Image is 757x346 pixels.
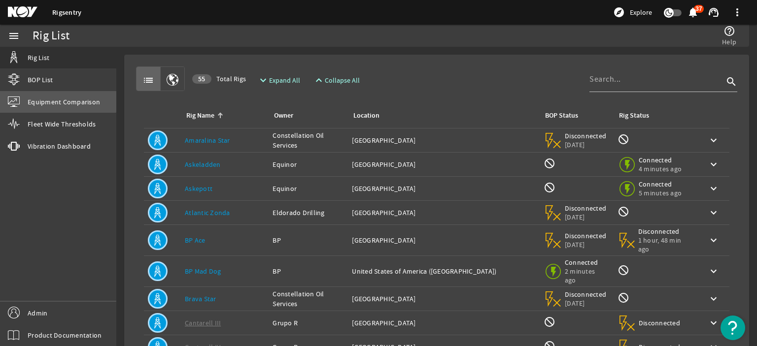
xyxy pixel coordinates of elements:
div: [GEOGRAPHIC_DATA] [352,208,536,218]
div: BP [273,266,344,276]
div: [GEOGRAPHIC_DATA] [352,318,536,328]
mat-icon: Rig Monitoring not available for this rig [618,133,629,145]
div: Location [353,110,379,121]
mat-icon: expand_less [313,74,321,86]
div: BOP Status [545,110,578,121]
mat-icon: support_agent [708,6,720,18]
span: Disconnected [565,204,607,213]
span: Disconnected [565,131,607,140]
div: Owner [274,110,293,121]
mat-icon: keyboard_arrow_down [708,234,720,246]
mat-icon: vibration [8,140,20,152]
mat-icon: menu [8,30,20,42]
div: 55 [192,74,211,84]
mat-icon: keyboard_arrow_down [708,293,720,305]
div: [GEOGRAPHIC_DATA] [352,235,536,245]
div: Rig Name [186,110,214,121]
span: Total Rigs [192,74,246,84]
mat-icon: keyboard_arrow_down [708,183,720,194]
span: 1 hour, 48 min ago [638,236,692,253]
span: Disconnected [638,227,692,236]
div: Constellation Oil Services [273,130,344,150]
a: Brava Star [185,294,216,303]
span: [DATE] [565,299,607,308]
div: Rig Status [619,110,649,121]
button: Explore [609,4,656,20]
mat-icon: expand_more [257,74,265,86]
mat-icon: keyboard_arrow_down [708,158,720,170]
div: Rig List [33,31,69,41]
button: more_vert [725,0,749,24]
span: Disconnected [565,290,607,299]
div: Eldorado Drilling [273,208,344,218]
span: Connected [565,258,608,267]
button: Expand All [253,71,304,89]
mat-icon: BOP Monitoring not available for this rig [544,182,555,193]
span: 4 minutes ago [639,164,682,173]
div: Owner [273,110,340,121]
div: [GEOGRAPHIC_DATA] [352,184,536,193]
mat-icon: keyboard_arrow_down [708,317,720,329]
a: Rigsentry [52,8,81,17]
a: Askeladden [185,160,221,169]
mat-icon: help_outline [723,25,735,37]
a: BP Ace [185,236,206,245]
span: Equipment Comparison [28,97,100,107]
span: Expand All [269,75,300,85]
button: 37 [688,7,698,18]
mat-icon: Rig Monitoring not available for this rig [618,264,629,276]
div: Constellation Oil Services [273,289,344,309]
div: Location [352,110,532,121]
span: Help [722,37,736,47]
span: Connected [639,180,682,189]
span: Disconnected [639,318,681,327]
span: Fleet Wide Thresholds [28,119,96,129]
div: Rig Name [185,110,261,121]
div: Grupo R [273,318,344,328]
span: 2 minutes ago [565,267,608,284]
button: Collapse All [309,71,364,89]
span: BOP List [28,75,53,85]
mat-icon: BOP Monitoring not available for this rig [544,316,555,328]
span: [DATE] [565,240,607,249]
span: Vibration Dashboard [28,141,91,151]
a: Atlantic Zonda [185,208,230,217]
a: BP Mad Dog [185,267,221,276]
span: Connected [639,156,682,164]
button: Open Resource Center [721,315,745,340]
mat-icon: notifications [687,6,699,18]
mat-icon: explore [613,6,625,18]
span: Disconnected [565,231,607,240]
div: Equinor [273,184,344,193]
mat-icon: keyboard_arrow_down [708,265,720,277]
input: Search... [589,73,723,85]
span: 5 minutes ago [639,189,682,197]
a: Askepott [185,184,212,193]
div: BP [273,235,344,245]
span: Explore [630,7,652,17]
mat-icon: Rig Monitoring not available for this rig [618,206,629,218]
mat-icon: list [142,74,154,86]
span: Collapse All [325,75,360,85]
div: [GEOGRAPHIC_DATA] [352,294,536,304]
mat-icon: keyboard_arrow_down [708,207,720,219]
span: Admin [28,308,47,318]
div: [GEOGRAPHIC_DATA] [352,159,536,169]
span: Rig List [28,53,49,63]
mat-icon: Rig Monitoring not available for this rig [618,292,629,304]
a: Amaralina Star [185,136,230,145]
span: [DATE] [565,213,607,221]
span: [DATE] [565,140,607,149]
i: search [725,76,737,88]
mat-icon: BOP Monitoring not available for this rig [544,157,555,169]
div: United States of America ([GEOGRAPHIC_DATA]) [352,266,536,276]
div: Equinor [273,159,344,169]
div: [GEOGRAPHIC_DATA] [352,135,536,145]
a: Cantarell III [185,318,221,327]
mat-icon: keyboard_arrow_down [708,134,720,146]
span: Product Documentation [28,330,102,340]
